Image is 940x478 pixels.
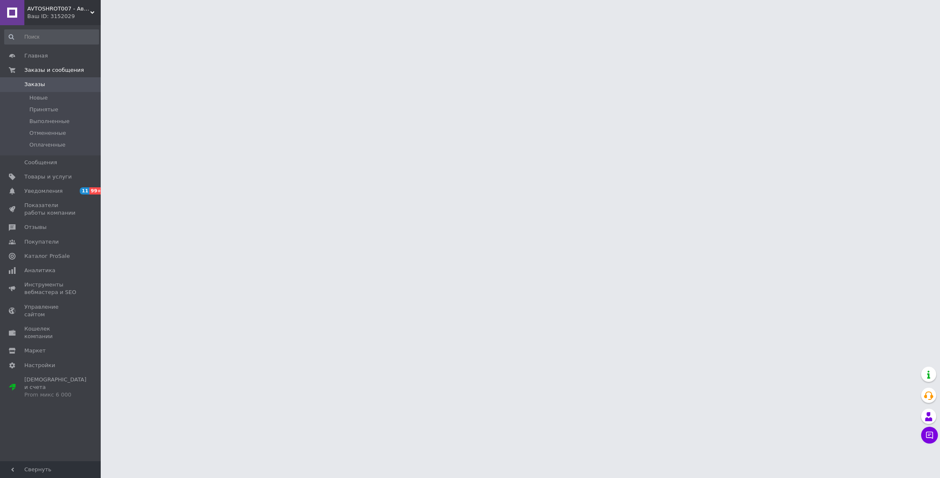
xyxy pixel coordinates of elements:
button: Чат с покупателем [921,427,938,444]
span: Заказы и сообщения [24,66,84,74]
div: Prom микс 6 000 [24,391,86,399]
span: Отзывы [24,223,47,231]
span: Заказы [24,81,45,88]
span: Сообщения [24,159,57,166]
span: 99+ [89,187,103,194]
span: Инструменты вебмастера и SEO [24,281,78,296]
span: Аналитика [24,267,55,274]
span: Выполненные [29,118,70,125]
span: AVTOSHROT007 - Авторозбірка в Київській області. Самовивіз, відправка по Україні! [27,5,90,13]
span: Уведомления [24,187,63,195]
span: Показатели работы компании [24,202,78,217]
span: Управление сайтом [24,303,78,318]
span: Кошелек компании [24,325,78,340]
span: [DEMOGRAPHIC_DATA] и счета [24,376,86,399]
span: Оплаченные [29,141,65,149]
input: Поиск [4,29,99,45]
span: Товары и услуги [24,173,72,181]
span: Новые [29,94,48,102]
span: Каталог ProSale [24,252,70,260]
span: 11 [80,187,89,194]
span: Покупатели [24,238,59,246]
span: Отмененные [29,129,66,137]
span: Маркет [24,347,46,355]
div: Ваш ID: 3152029 [27,13,101,20]
span: Настройки [24,362,55,369]
span: Принятые [29,106,58,113]
span: Главная [24,52,48,60]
